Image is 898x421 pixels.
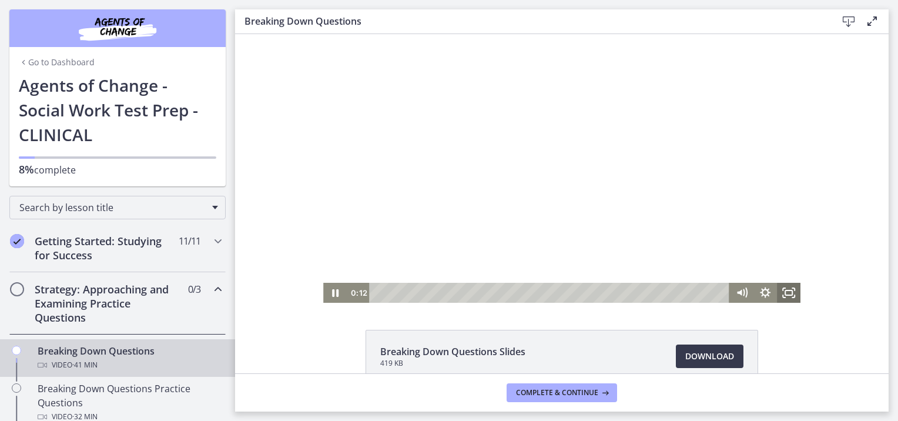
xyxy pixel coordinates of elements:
h2: Strategy: Approaching and Examining Practice Questions [35,282,178,325]
button: Show settings menu [518,249,542,269]
div: Breaking Down Questions [38,344,221,372]
span: 8% [19,162,34,176]
h2: Getting Started: Studying for Success [35,234,178,262]
span: · 41 min [72,358,98,372]
button: Fullscreen [542,249,565,269]
a: Go to Dashboard [19,56,95,68]
div: Video [38,358,221,372]
span: Search by lesson title [19,201,206,214]
h3: Breaking Down Questions [244,14,818,28]
span: 0 / 3 [188,282,200,296]
span: Complete & continue [516,388,598,397]
i: Completed [10,234,24,248]
span: Breaking Down Questions Slides [380,345,525,359]
span: 419 KB [380,359,525,368]
img: Agents of Change [47,14,188,42]
a: Download [676,345,743,368]
p: complete [19,162,216,177]
iframe: Video Lesson [235,34,889,303]
span: Download [685,349,734,363]
div: Search by lesson title [9,196,226,219]
button: Mute [495,249,518,269]
button: Complete & continue [507,383,617,402]
h1: Agents of Change - Social Work Test Prep - CLINICAL [19,73,216,147]
span: 11 / 11 [179,234,200,248]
